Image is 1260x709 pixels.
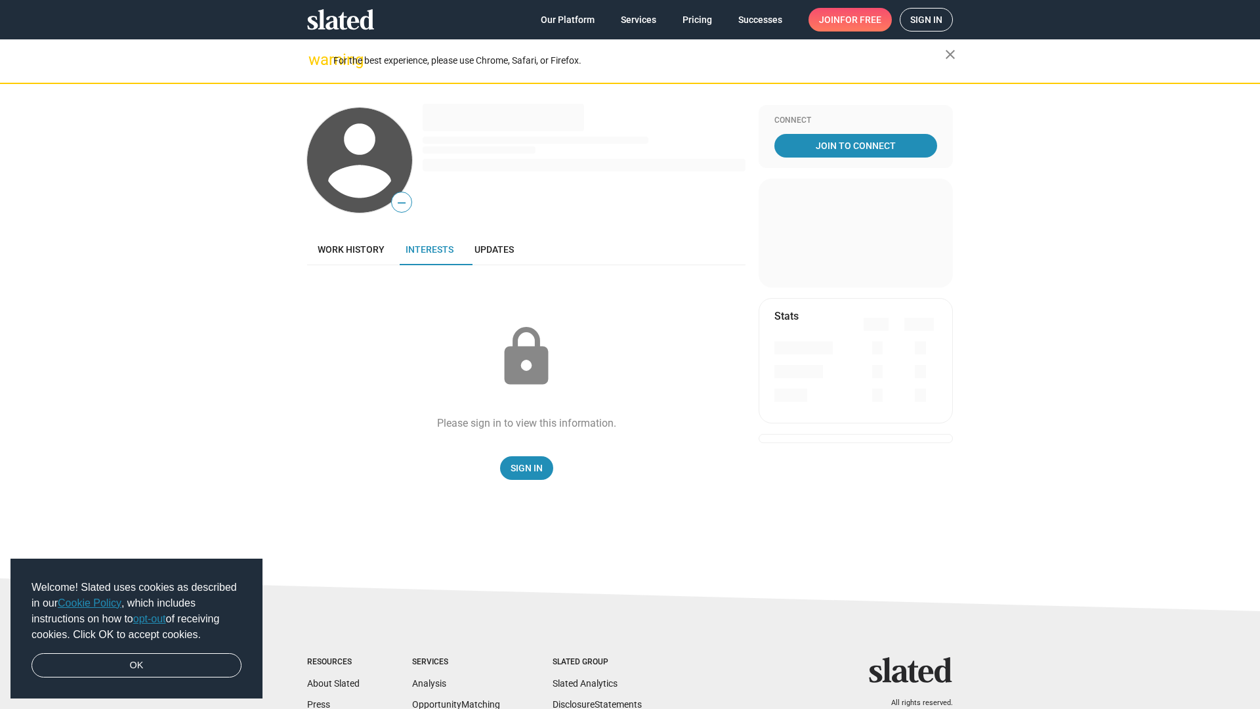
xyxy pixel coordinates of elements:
div: Connect [774,116,937,126]
span: — [392,194,411,211]
a: Updates [464,234,524,265]
span: Interests [406,244,453,255]
a: Sign In [500,456,553,480]
span: Work history [318,244,385,255]
a: Analysis [412,678,446,689]
span: Services [621,8,656,32]
div: For the best experience, please use Chrome, Safari, or Firefox. [333,52,945,70]
a: opt-out [133,613,166,624]
a: Slated Analytics [553,678,618,689]
span: Pricing [682,8,712,32]
mat-icon: close [942,47,958,62]
span: Sign In [511,456,543,480]
a: Pricing [672,8,723,32]
mat-card-title: Stats [774,309,799,323]
a: Interests [395,234,464,265]
a: Join To Connect [774,134,937,158]
div: Resources [307,657,360,668]
div: Services [412,657,500,668]
a: About Slated [307,678,360,689]
a: Joinfor free [808,8,892,32]
div: cookieconsent [10,559,262,699]
a: Our Platform [530,8,605,32]
a: Cookie Policy [58,597,121,609]
a: Services [610,8,667,32]
span: Successes [738,8,782,32]
mat-icon: warning [308,52,324,68]
a: Work history [307,234,395,265]
span: Welcome! Slated uses cookies as described in our , which includes instructions on how to of recei... [31,580,241,643]
span: Join [819,8,881,32]
span: Join To Connect [777,134,934,158]
a: Sign in [900,8,953,32]
span: Sign in [910,9,942,31]
a: Successes [728,8,793,32]
div: Please sign in to view this information. [437,416,616,430]
span: for free [840,8,881,32]
span: Our Platform [541,8,595,32]
a: dismiss cookie message [31,653,241,678]
mat-icon: lock [493,324,559,390]
span: Updates [474,244,514,255]
div: Slated Group [553,657,642,668]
